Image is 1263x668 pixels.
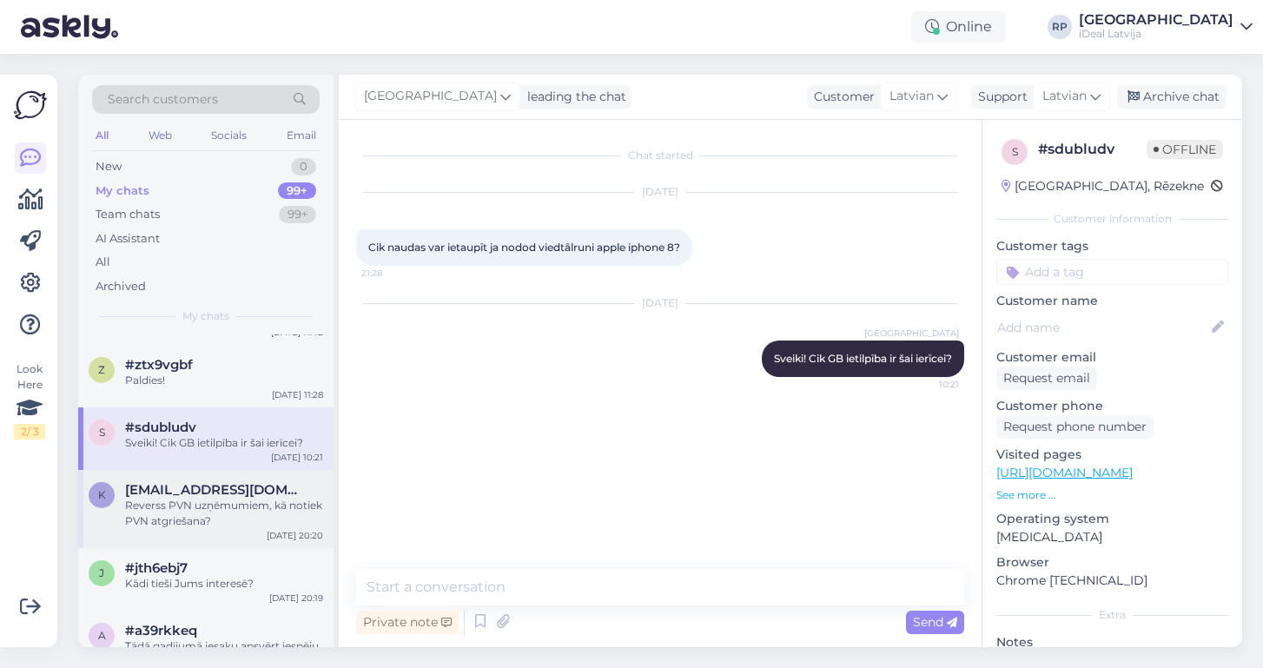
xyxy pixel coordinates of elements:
div: iDeal Latvija [1079,27,1233,41]
div: Paldies! [125,373,323,388]
span: s [99,426,105,439]
div: Support [971,88,1028,106]
div: Extra [996,607,1228,623]
div: [GEOGRAPHIC_DATA] [1079,13,1233,27]
span: Cik naudas var ietaupīt ja nodod viedtālruni apple iphone 8? [368,241,680,254]
div: 99+ [279,206,316,223]
div: Archived [96,278,146,295]
div: Chat started [356,148,964,163]
div: Customer information [996,211,1228,227]
div: Archive chat [1117,85,1227,109]
a: [URL][DOMAIN_NAME] [996,465,1133,480]
span: [GEOGRAPHIC_DATA] [864,327,959,340]
span: Latvian [1042,87,1087,106]
div: Kādi tieši Jums interesē? [125,576,323,592]
span: #a39rkkeq [125,623,197,638]
div: Socials [208,124,250,147]
div: Reverss PVN uzņēmumiem, kā notiek PVN atgriešana? [125,498,323,529]
input: Add name [997,318,1208,337]
span: Search customers [108,90,218,109]
p: Customer name [996,292,1228,310]
input: Add a tag [996,259,1228,285]
div: # sdubludv [1038,139,1147,160]
div: Look Here [14,361,45,440]
span: j [99,566,104,579]
span: Latvian [889,87,934,106]
div: [DATE] 11:28 [272,388,323,401]
div: RP [1048,15,1072,39]
span: #sdubludv [125,420,196,435]
div: [GEOGRAPHIC_DATA], Rēzekne [1002,177,1204,195]
span: #jth6ebj7 [125,560,188,576]
div: [DATE] 10:21 [271,451,323,464]
div: [DATE] [356,295,964,311]
p: Customer email [996,348,1228,367]
p: Browser [996,553,1228,572]
span: a [98,629,106,642]
img: Askly Logo [14,89,47,122]
div: Web [145,124,175,147]
p: Customer tags [996,237,1228,255]
div: Request email [996,367,1097,390]
p: [MEDICAL_DATA] [996,528,1228,546]
div: AI Assistant [96,230,160,248]
span: k [98,488,106,501]
p: See more ... [996,487,1228,503]
span: z [98,363,105,376]
div: Request phone number [996,415,1154,439]
div: 0 [291,158,316,175]
div: [DATE] 20:19 [269,592,323,605]
span: 10:21 [894,378,959,391]
span: Sveiki! Cik GB ietilpība ir šai ierīcei? [774,352,952,365]
div: All [92,124,112,147]
div: Private note [356,611,459,634]
p: Operating system [996,510,1228,528]
div: Team chats [96,206,160,223]
span: [GEOGRAPHIC_DATA] [364,87,497,106]
div: Email [283,124,320,147]
span: s [1012,145,1018,158]
span: 21:28 [361,267,427,280]
span: #ztx9vgbf [125,357,193,373]
div: All [96,254,110,271]
span: Offline [1147,140,1223,159]
a: [GEOGRAPHIC_DATA]iDeal Latvija [1079,13,1253,41]
div: New [96,158,122,175]
div: [DATE] [356,184,964,200]
span: My chats [182,308,229,324]
div: Customer [807,88,875,106]
div: [DATE] 20:20 [267,529,323,542]
span: Send [913,614,957,630]
div: My chats [96,182,149,200]
p: Chrome [TECHNICAL_ID] [996,572,1228,590]
div: Sveiki! Cik GB ietilpība ir šai ierīcei? [125,435,323,451]
span: kristineluksevica93@inbox.lv [125,482,306,498]
div: 99+ [278,182,316,200]
div: Online [911,11,1006,43]
div: 2 / 3 [14,424,45,440]
p: Visited pages [996,446,1228,464]
p: Customer phone [996,397,1228,415]
div: leading the chat [520,88,626,106]
p: Notes [996,633,1228,651]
